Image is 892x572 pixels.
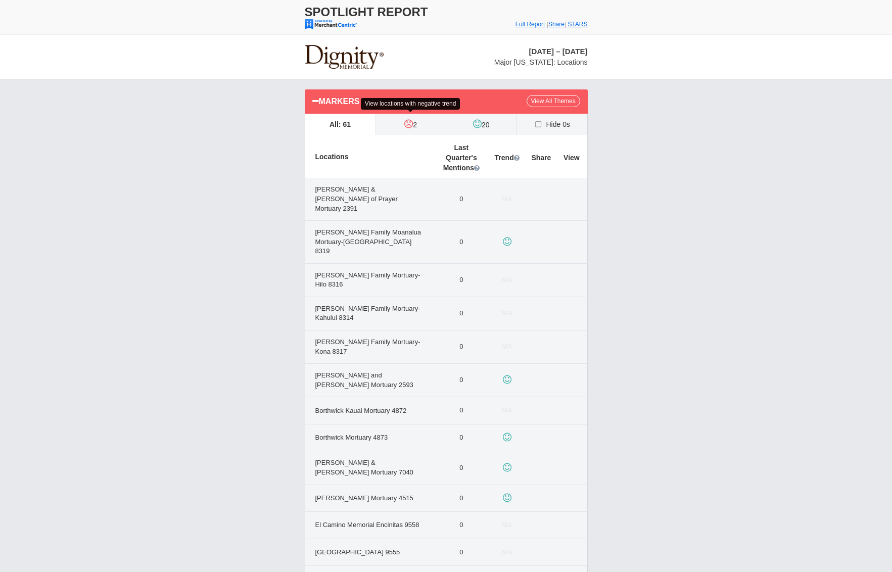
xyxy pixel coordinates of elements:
span: Trend [495,153,520,163]
td: 0 [435,451,488,485]
img: mc-powered-by-logo-103.png [305,19,357,29]
span: N/A [502,343,512,350]
td: 0 [435,424,488,451]
td: 0 [435,539,488,566]
td: 0 [435,297,488,330]
label: All: 61 [305,114,375,135]
span: [DATE] – [DATE] [529,47,587,56]
div: Markers [312,94,527,108]
span: | [565,21,566,28]
span: [GEOGRAPHIC_DATA] 9555 [310,544,405,561]
td: 0 [435,330,488,364]
td: 0 [435,364,488,397]
span: N/A [502,310,512,317]
a: View All Themes [527,95,580,107]
label: 2 [376,114,446,135]
th: Locations [305,135,435,178]
td: 0 [435,178,488,220]
span: N/A [502,276,512,283]
td: 0 [435,221,488,264]
td: 0 [435,485,488,512]
span: N/A [502,196,512,203]
span: [PERSON_NAME] Mortuary 4515 [310,490,418,507]
span: Last Quarter's Mentions [440,142,483,173]
td: 0 [435,397,488,424]
span: [PERSON_NAME] and [PERSON_NAME] Mortuary 2593 [310,367,430,394]
span: | [547,21,548,28]
span: [PERSON_NAME] Family Mortuary-Kahului 8314 [310,300,430,327]
th: Share [526,135,556,178]
a: Full Report [515,21,545,28]
div: View locations with negative trend [361,98,460,110]
span: [PERSON_NAME] Family Mortuary-Kona 8317 [310,333,430,360]
span: [PERSON_NAME] & [PERSON_NAME] of Prayer Mortuary 2391 [310,181,430,217]
label: Hide 0s [517,114,587,135]
span: [PERSON_NAME] Family Mortuary-Hilo 8316 [310,267,430,294]
span: [PERSON_NAME] & [PERSON_NAME] Mortuary 7040 [310,454,430,481]
span: [PERSON_NAME] Family Moanalua Mortuary-[GEOGRAPHIC_DATA] 8319 [310,224,430,260]
img: stars-dignity-memorial-logo-50.png [305,45,384,69]
th: View [556,135,587,178]
span: N/A [502,549,512,556]
span: N/A [502,407,512,414]
span: N/A [502,521,512,529]
span: Borthwick Mortuary 4873 [310,429,393,447]
a: Share [548,21,565,28]
span: Major [US_STATE]: Locations [494,58,588,66]
span: El Camino Memorial Encinitas 9558 [310,516,425,534]
a: STARS [568,21,587,28]
label: 20 [446,114,517,135]
td: 0 [435,512,488,539]
span: Borthwick Kauai Mortuary 4872 [310,402,412,420]
td: 0 [435,263,488,297]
